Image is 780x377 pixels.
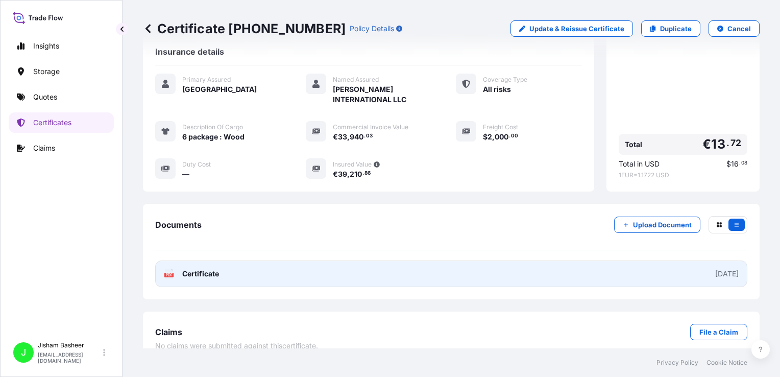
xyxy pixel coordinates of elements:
[364,172,371,175] span: 86
[33,92,57,102] p: Quotes
[33,117,71,128] p: Certificates
[656,359,698,367] a: Privacy Policy
[706,359,747,367] a: Cookie Notice
[362,172,364,175] span: .
[641,20,700,37] a: Duplicate
[726,140,729,146] span: .
[483,123,518,131] span: Freight Cost
[739,161,741,165] span: .
[619,159,660,169] span: Total in USD
[9,112,114,133] a: Certificates
[350,23,394,34] p: Policy Details
[333,133,338,140] span: €
[483,76,527,84] span: Coverage Type
[529,23,624,34] p: Update & Reissue Certificate
[625,139,642,150] span: Total
[633,220,692,230] p: Upload Document
[9,138,114,158] a: Claims
[182,269,219,279] span: Certificate
[702,138,711,151] span: €
[338,133,347,140] span: 33
[143,20,346,37] p: Certificate [PHONE_NUMBER]
[333,160,372,169] span: Insured Value
[614,217,700,233] button: Upload Document
[333,123,408,131] span: Commercial Invoice Value
[350,171,362,178] span: 210
[33,143,55,153] p: Claims
[166,273,173,277] text: PDF
[182,76,231,84] span: Primary Assured
[619,171,747,179] span: 1 EUR = 1.1722 USD
[660,23,692,34] p: Duplicate
[726,160,731,168] span: $
[333,171,338,178] span: €
[741,161,747,165] span: 08
[38,341,101,349] p: Jisham Basheer
[483,84,511,95] span: All risks
[731,160,739,168] span: 16
[9,87,114,107] a: Quotes
[347,133,350,140] span: ,
[727,23,751,34] p: Cancel
[510,20,633,37] a: Update & Reissue Certificate
[9,36,114,56] a: Insights
[9,61,114,82] a: Storage
[182,123,243,131] span: Description Of Cargo
[33,66,60,77] p: Storage
[182,132,245,142] span: 6 package : Wood
[364,134,365,138] span: .
[495,133,508,140] span: 000
[711,138,725,151] span: 13
[155,261,747,287] a: PDFCertificate[DATE]
[366,134,373,138] span: 03
[730,140,741,146] span: 72
[709,20,760,37] button: Cancel
[38,351,101,364] p: [EMAIL_ADDRESS][DOMAIN_NAME]
[21,347,26,358] span: J
[155,327,182,337] span: Claims
[182,160,211,169] span: Duty Cost
[155,220,202,230] span: Documents
[350,133,363,140] span: 940
[492,133,495,140] span: ,
[338,171,347,178] span: 39
[715,269,739,279] div: [DATE]
[347,171,350,178] span: ,
[483,133,487,140] span: $
[155,341,318,351] span: No claims were submitted against this certificate .
[333,84,432,105] span: [PERSON_NAME] INTERNATIONAL LLC
[182,84,257,95] span: [GEOGRAPHIC_DATA]
[509,134,510,138] span: .
[690,324,747,340] a: File a Claim
[333,76,379,84] span: Named Assured
[33,41,59,51] p: Insights
[487,133,492,140] span: 2
[699,327,738,337] p: File a Claim
[511,134,518,138] span: 00
[182,169,189,179] span: —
